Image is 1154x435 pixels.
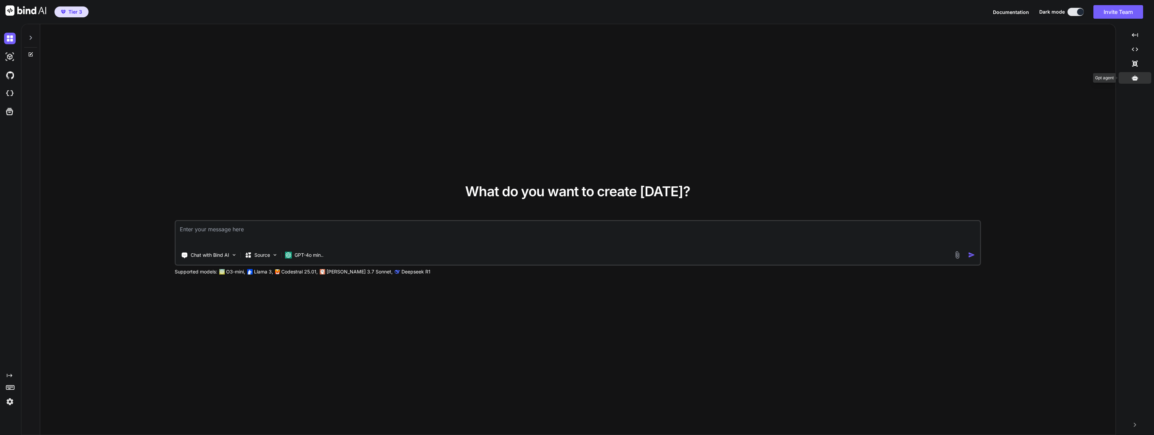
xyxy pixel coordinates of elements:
button: Invite Team [1093,5,1143,19]
img: darkAi-studio [4,51,16,63]
p: Supported models: [175,268,217,275]
img: githubDark [4,69,16,81]
img: claude [320,269,325,274]
img: attachment [953,251,961,259]
span: Documentation [993,9,1029,15]
img: settings [4,396,16,407]
p: Codestral 25.01, [281,268,318,275]
img: Pick Models [272,252,278,258]
span: What do you want to create [DATE]? [465,183,690,200]
div: Gpt agent [1093,73,1116,83]
span: Tier 3 [68,9,82,15]
p: GPT-4o min.. [295,252,323,258]
button: premiumTier 3 [54,6,89,17]
img: claude [395,269,400,274]
p: Llama 3, [254,268,273,275]
p: Chat with Bind AI [191,252,229,258]
img: cloudideIcon [4,88,16,99]
button: Documentation [993,9,1029,16]
img: darkChat [4,33,16,44]
img: premium [61,10,66,14]
p: O3-mini, [226,268,245,275]
img: icon [968,251,975,258]
img: GPT-4 [219,269,225,274]
img: GPT-4o mini [285,252,292,258]
img: Bind AI [5,5,46,16]
p: Source [254,252,270,258]
img: Llama2 [247,269,253,274]
span: Dark mode [1039,9,1065,15]
img: Mistral-AI [275,269,280,274]
img: Pick Tools [231,252,237,258]
p: Deepseek R1 [401,268,430,275]
p: [PERSON_NAME] 3.7 Sonnet, [327,268,393,275]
